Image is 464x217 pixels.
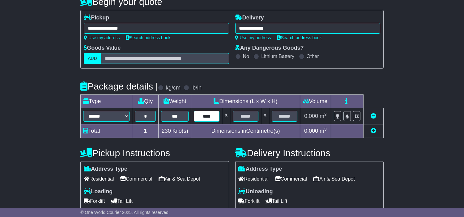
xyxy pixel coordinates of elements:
[243,53,249,59] label: No
[277,35,322,40] a: Search address book
[266,196,287,206] span: Tail Lift
[159,95,191,108] td: Weight
[84,53,101,64] label: AUD
[320,113,327,119] span: m
[304,128,318,134] span: 0.000
[324,127,327,131] sup: 3
[159,174,200,184] span: Air & Sea Depot
[81,124,132,138] td: Total
[81,95,132,108] td: Type
[239,188,273,195] label: Unloading
[275,174,307,184] span: Commercial
[324,112,327,117] sup: 3
[80,148,229,158] h4: Pickup Instructions
[261,53,294,59] label: Lithium Battery
[132,95,159,108] td: Qty
[159,124,191,138] td: Kilo(s)
[235,35,271,40] a: Use my address
[235,148,384,158] h4: Delivery Instructions
[304,113,318,119] span: 0.000
[300,95,331,108] td: Volume
[222,108,230,124] td: x
[191,124,300,138] td: Dimensions in Centimetre(s)
[235,45,304,52] label: Any Dangerous Goods?
[126,35,170,40] a: Search address book
[261,108,269,124] td: x
[307,53,319,59] label: Other
[80,210,170,215] span: © One World Courier 2025. All rights reserved.
[239,174,269,184] span: Residential
[239,196,260,206] span: Forklift
[84,45,121,52] label: Goods Value
[371,128,376,134] a: Add new item
[132,124,159,138] td: 1
[313,174,355,184] span: Air & Sea Depot
[80,81,158,91] h4: Package details |
[166,85,181,91] label: kg/cm
[235,15,264,21] label: Delivery
[84,15,109,21] label: Pickup
[191,85,202,91] label: lb/in
[239,166,282,173] label: Address Type
[162,128,171,134] span: 230
[84,174,114,184] span: Residential
[111,196,133,206] span: Tail Lift
[84,35,120,40] a: Use my address
[120,174,152,184] span: Commercial
[191,95,300,108] td: Dimensions (L x W x H)
[84,166,127,173] label: Address Type
[84,196,105,206] span: Forklift
[371,113,376,119] a: Remove this item
[84,188,113,195] label: Loading
[320,128,327,134] span: m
